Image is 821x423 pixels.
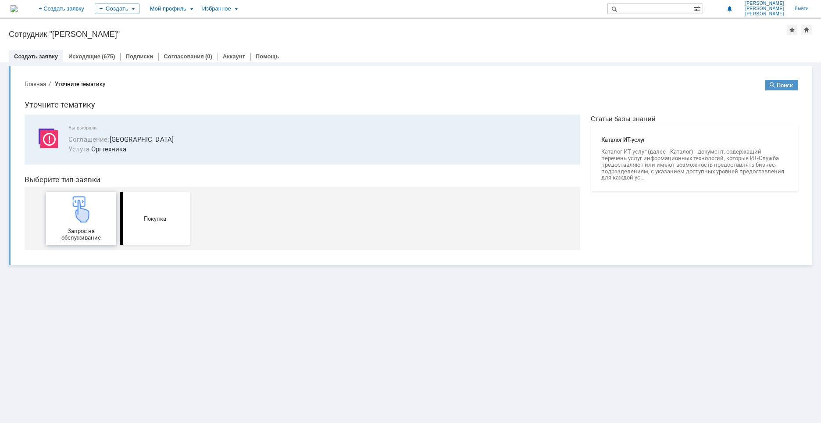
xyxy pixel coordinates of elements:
span: Расширенный поиск [694,4,703,12]
div: (0) [205,53,212,60]
div: Сделать домашней страницей [801,25,812,35]
span: [PERSON_NAME] [745,11,784,17]
a: Создать заявку [14,53,58,60]
div: Сотрудник "[PERSON_NAME]" [9,30,787,39]
span: Покупка [105,143,170,149]
div: Добавить в избранное [787,25,797,35]
a: Аккаунт [223,53,245,60]
img: getd084b52365464f9197f626d2fa7be5ad [50,123,77,150]
a: Исходящие [68,53,100,60]
span: Запрос на обслуживание [31,155,96,168]
button: Поиск [748,7,781,18]
span: Статьи базы знаний [573,42,781,50]
div: Уточните тематику [37,8,88,14]
img: logo [11,5,18,12]
button: Соглашение:[GEOGRAPHIC_DATA] [51,61,156,72]
h1: Уточните тематику [7,25,781,38]
a: Покупка [102,119,172,172]
span: Вы выбрали: [51,52,552,58]
span: Оргтехника [51,71,552,81]
a: Перейти на домашнюю страницу [11,5,18,12]
a: Помощь [256,53,279,60]
a: Согласования [164,53,204,60]
a: Подписки [125,53,153,60]
a: Каталог ИТ-услугКаталог ИТ-услуг (далее - Каталог) - документ, содержащий перечень услуг информац... [573,53,781,119]
span: Каталог ИТ-услуг [584,64,770,70]
div: (675) [102,53,115,60]
a: Запрос на обслуживание [29,119,99,172]
header: Выберите тип заявки [7,102,563,111]
img: svg%3E [18,52,44,79]
button: Главная [7,7,29,15]
span: Услуга : [51,72,74,80]
p: Каталог ИТ-услуг (далее - Каталог) - документ, содержащий перечень услуг информационных технологи... [584,75,770,108]
div: Создать [95,4,139,14]
span: [PERSON_NAME] [745,6,784,11]
span: Соглашение : [51,62,92,71]
span: [PERSON_NAME] [745,1,784,6]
